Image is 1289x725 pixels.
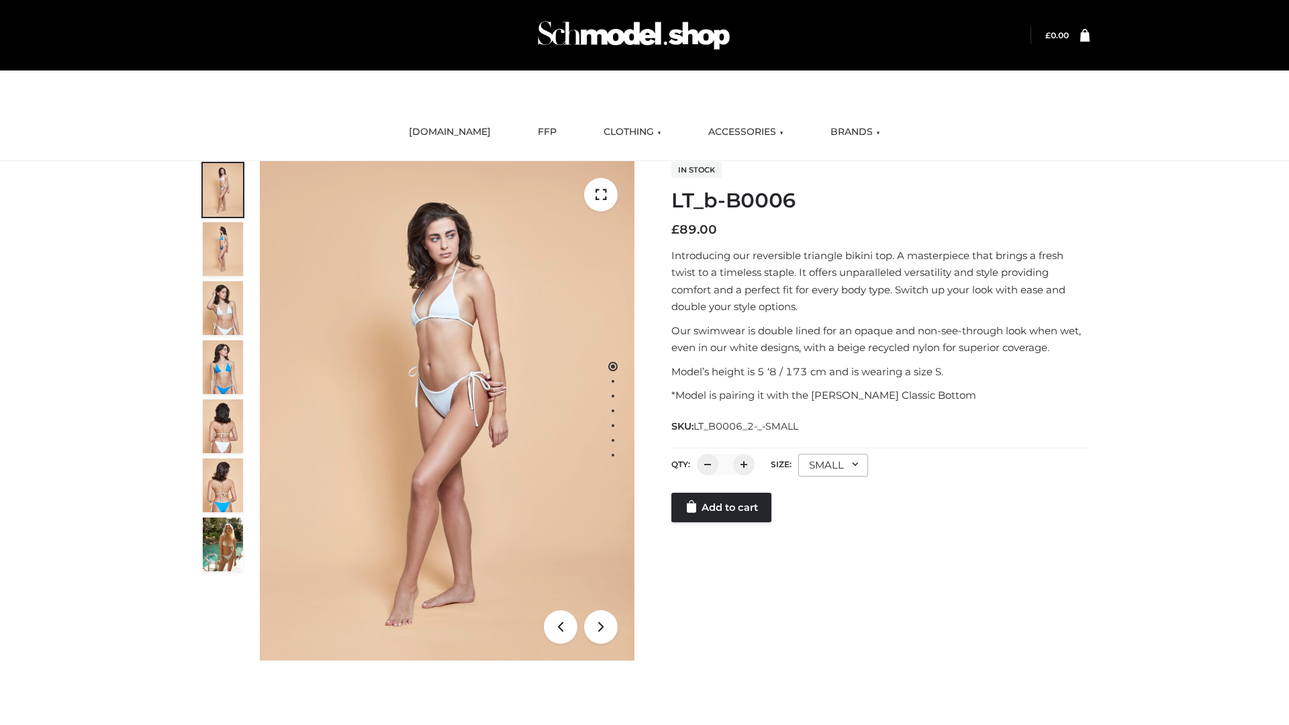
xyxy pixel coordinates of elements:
a: [DOMAIN_NAME] [399,117,501,147]
img: ArielClassicBikiniTop_CloudNine_AzureSky_OW114ECO_1-scaled.jpg [203,163,243,217]
span: LT_B0006_2-_-SMALL [694,420,798,432]
img: ArielClassicBikiniTop_CloudNine_AzureSky_OW114ECO_4-scaled.jpg [203,340,243,394]
p: *Model is pairing it with the [PERSON_NAME] Classic Bottom [671,387,1090,404]
bdi: 0.00 [1045,30,1069,40]
span: In stock [671,162,722,178]
img: Schmodel Admin 964 [533,9,734,62]
p: Model’s height is 5 ‘8 / 173 cm and is wearing a size S. [671,363,1090,381]
div: SMALL [798,454,868,477]
span: £ [671,222,679,237]
h1: LT_b-B0006 [671,189,1090,213]
a: Add to cart [671,493,771,522]
p: Our swimwear is double lined for an opaque and non-see-through look when wet, even in our white d... [671,322,1090,356]
img: ArielClassicBikiniTop_CloudNine_AzureSky_OW114ECO_2-scaled.jpg [203,222,243,276]
img: ArielClassicBikiniTop_CloudNine_AzureSky_OW114ECO_1 [260,161,634,661]
a: ACCESSORIES [698,117,794,147]
a: £0.00 [1045,30,1069,40]
p: Introducing our reversible triangle bikini top. A masterpiece that brings a fresh twist to a time... [671,247,1090,316]
span: SKU: [671,418,800,434]
bdi: 89.00 [671,222,717,237]
a: FFP [528,117,567,147]
label: Size: [771,459,792,469]
img: Arieltop_CloudNine_AzureSky2.jpg [203,518,243,571]
a: BRANDS [820,117,890,147]
span: £ [1045,30,1051,40]
img: ArielClassicBikiniTop_CloudNine_AzureSky_OW114ECO_3-scaled.jpg [203,281,243,335]
img: ArielClassicBikiniTop_CloudNine_AzureSky_OW114ECO_8-scaled.jpg [203,458,243,512]
a: CLOTHING [593,117,671,147]
label: QTY: [671,459,690,469]
img: ArielClassicBikiniTop_CloudNine_AzureSky_OW114ECO_7-scaled.jpg [203,399,243,453]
